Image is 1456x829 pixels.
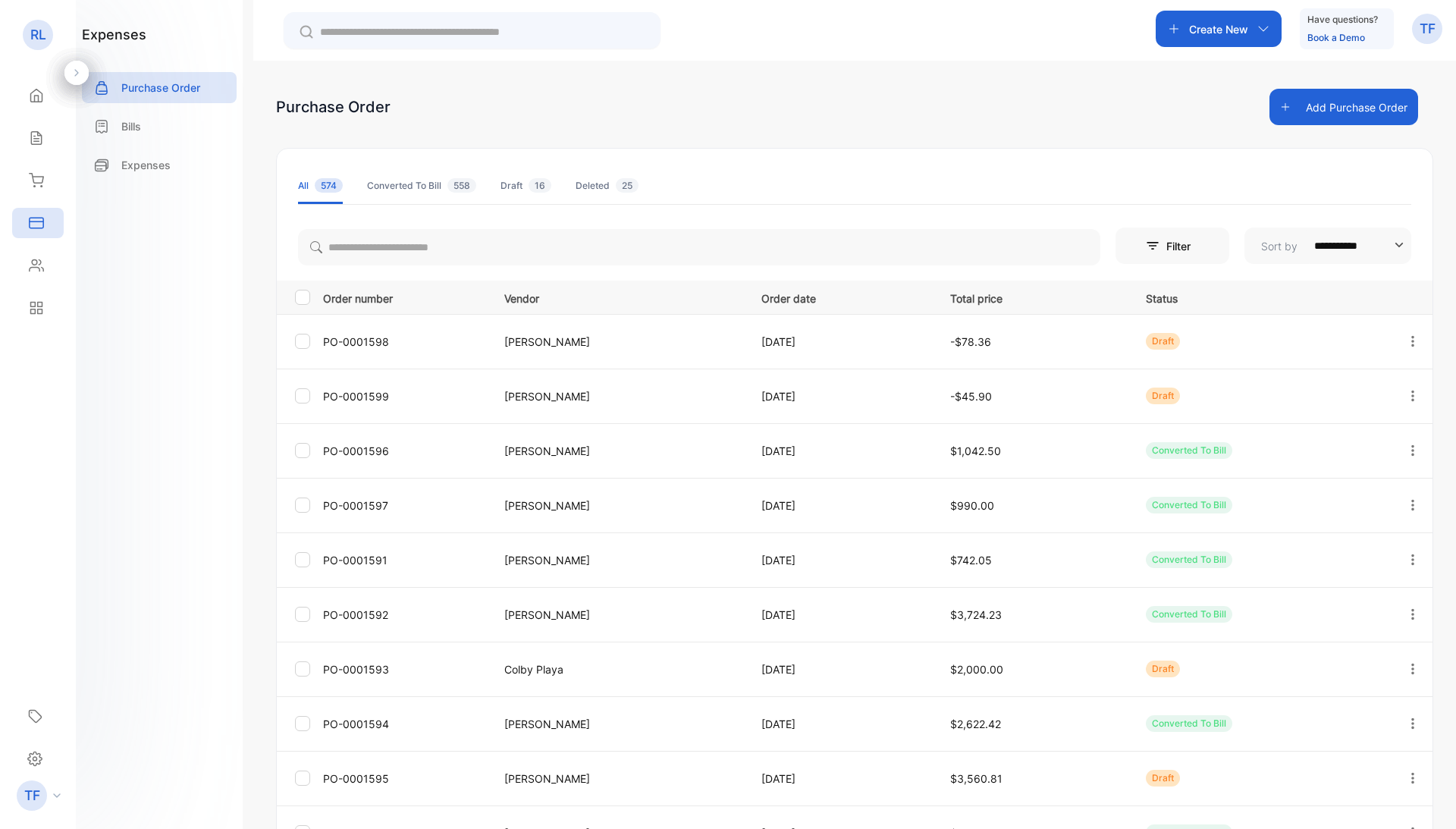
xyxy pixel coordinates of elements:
[761,552,919,568] p: [DATE]
[1244,228,1411,264] button: Sort by
[298,179,343,193] div: All
[323,287,485,306] p: Order number
[761,716,919,732] p: [DATE]
[950,554,992,567] span: $742.05
[950,663,1003,676] span: $2,000.00
[1152,335,1174,347] span: Draft
[1269,89,1418,125] button: Add Purchase Order
[82,72,237,103] a: Purchase Order
[504,334,731,350] p: [PERSON_NAME]
[323,388,485,404] p: PO-0001599
[761,388,919,404] p: [DATE]
[950,718,1001,730] span: $2,622.42
[1420,19,1436,39] p: TF
[323,498,485,513] p: PO-0001597
[504,716,731,732] p: [PERSON_NAME]
[323,661,485,677] p: PO-0001593
[1156,11,1282,47] button: Create New
[500,179,551,193] div: Draft
[1152,390,1174,401] span: Draft
[761,661,919,677] p: [DATE]
[82,111,237,142] a: Bills
[82,149,237,181] a: Expenses
[504,443,731,459] p: [PERSON_NAME]
[761,498,919,513] p: [DATE]
[315,178,343,193] span: 574
[950,287,1115,306] p: Total price
[761,287,919,306] p: Order date
[761,771,919,787] p: [DATE]
[1146,287,1374,306] p: Status
[1152,772,1174,783] span: Draft
[950,390,992,403] span: -$45.90
[1152,444,1226,456] span: Converted To Bill
[447,178,476,193] span: 558
[323,334,485,350] p: PO-0001598
[30,25,46,45] p: RL
[276,96,391,118] div: Purchase Order
[1152,608,1226,620] span: Converted To Bill
[323,443,485,459] p: PO-0001596
[1152,663,1174,674] span: Draft
[504,287,731,306] p: Vendor
[1307,12,1378,27] p: Have questions?
[504,771,731,787] p: [PERSON_NAME]
[529,178,551,193] span: 16
[504,607,731,623] p: [PERSON_NAME]
[82,24,146,45] h1: expenses
[323,771,485,787] p: PO-0001595
[950,335,991,348] span: -$78.36
[950,772,1003,785] span: $3,560.81
[1392,765,1456,829] iframe: LiveChat chat widget
[323,716,485,732] p: PO-0001594
[24,786,40,805] p: TF
[504,388,731,404] p: [PERSON_NAME]
[950,444,1001,457] span: $1,042.50
[1152,718,1226,729] span: Converted To Bill
[1152,499,1226,510] span: Converted To Bill
[616,178,639,193] span: 25
[761,443,919,459] p: [DATE]
[1412,11,1442,47] button: TF
[1261,238,1298,254] p: Sort by
[121,80,200,96] p: Purchase Order
[504,661,731,677] p: Colby Playa
[1152,554,1226,565] span: Converted To Bill
[367,179,476,193] div: Converted To Bill
[1307,32,1365,43] a: Book a Demo
[323,607,485,623] p: PO-0001592
[323,552,485,568] p: PO-0001591
[950,499,994,512] span: $990.00
[950,608,1002,621] span: $3,724.23
[761,607,919,623] p: [DATE]
[1189,21,1248,37] p: Create New
[121,118,141,134] p: Bills
[576,179,639,193] div: Deleted
[504,498,731,513] p: [PERSON_NAME]
[121,157,171,173] p: Expenses
[504,552,731,568] p: [PERSON_NAME]
[761,334,919,350] p: [DATE]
